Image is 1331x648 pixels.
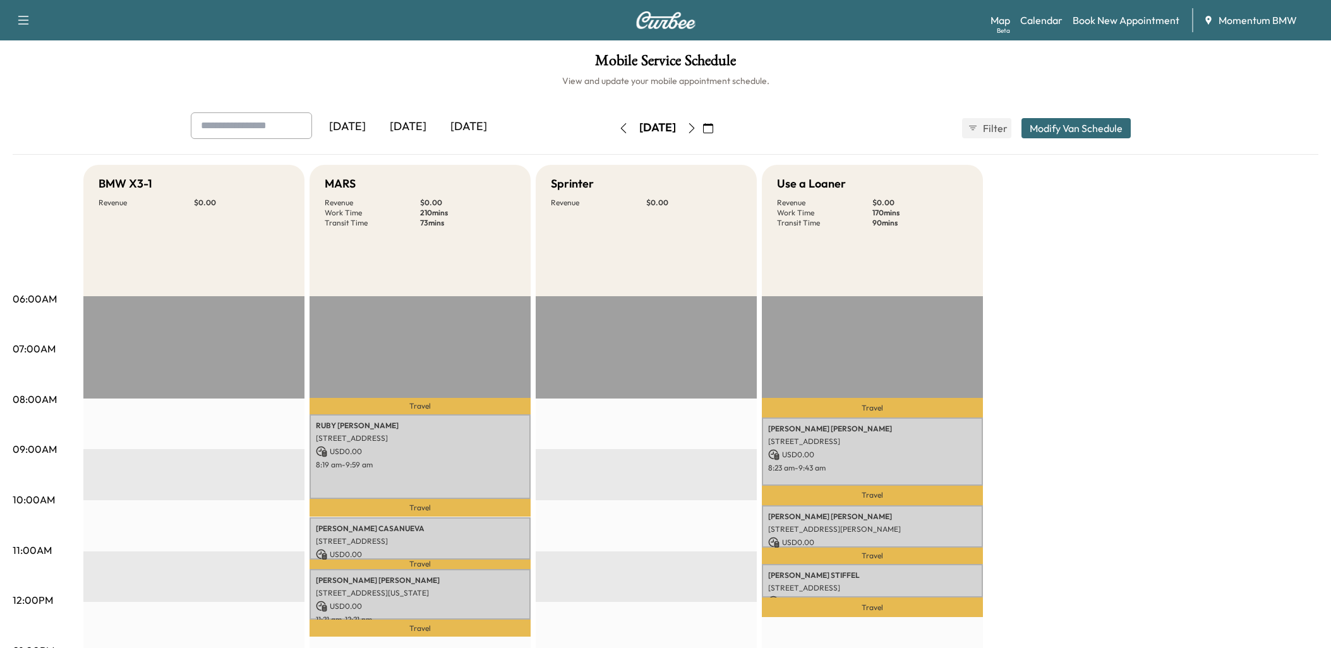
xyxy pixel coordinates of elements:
[768,512,977,522] p: [PERSON_NAME] [PERSON_NAME]
[13,75,1318,87] h6: View and update your mobile appointment schedule.
[768,424,977,434] p: [PERSON_NAME] [PERSON_NAME]
[768,449,977,460] p: USD 0.00
[551,175,594,193] h5: Sprinter
[316,524,524,534] p: [PERSON_NAME] CASANUEVA
[316,615,524,625] p: 11:21 am - 12:21 pm
[872,208,968,218] p: 170 mins
[316,536,524,546] p: [STREET_ADDRESS]
[1073,13,1179,28] a: Book New Appointment
[777,218,872,228] p: Transit Time
[983,121,1006,136] span: Filter
[310,499,531,517] p: Travel
[768,596,977,607] p: USD 0.00
[13,341,56,356] p: 07:00AM
[316,549,524,560] p: USD 0.00
[646,198,742,208] p: $ 0.00
[310,620,531,637] p: Travel
[316,460,524,470] p: 8:19 am - 9:59 am
[768,463,977,473] p: 8:23 am - 9:43 am
[777,208,872,218] p: Work Time
[316,588,524,598] p: [STREET_ADDRESS][US_STATE]
[317,112,378,141] div: [DATE]
[635,11,696,29] img: Curbee Logo
[316,601,524,612] p: USD 0.00
[777,198,872,208] p: Revenue
[762,597,983,617] p: Travel
[420,198,515,208] p: $ 0.00
[13,543,52,558] p: 11:00AM
[13,492,55,507] p: 10:00AM
[13,291,57,306] p: 06:00AM
[872,198,968,208] p: $ 0.00
[99,175,152,193] h5: BMW X3-1
[378,112,438,141] div: [DATE]
[768,524,977,534] p: [STREET_ADDRESS][PERSON_NAME]
[13,392,57,407] p: 08:00AM
[768,583,977,593] p: [STREET_ADDRESS]
[762,486,983,505] p: Travel
[13,441,57,457] p: 09:00AM
[762,548,983,564] p: Travel
[316,575,524,585] p: [PERSON_NAME] [PERSON_NAME]
[316,421,524,431] p: RUBY [PERSON_NAME]
[768,537,977,548] p: USD 0.00
[420,218,515,228] p: 73 mins
[777,175,846,193] h5: Use a Loaner
[768,436,977,447] p: [STREET_ADDRESS]
[194,198,289,208] p: $ 0.00
[420,208,515,218] p: 210 mins
[325,175,356,193] h5: MARS
[316,433,524,443] p: [STREET_ADDRESS]
[551,198,646,208] p: Revenue
[1021,118,1131,138] button: Modify Van Schedule
[1020,13,1063,28] a: Calendar
[325,208,420,218] p: Work Time
[310,398,531,414] p: Travel
[962,118,1011,138] button: Filter
[310,560,531,569] p: Travel
[639,120,676,136] div: [DATE]
[872,218,968,228] p: 90 mins
[316,446,524,457] p: USD 0.00
[438,112,499,141] div: [DATE]
[762,398,983,417] p: Travel
[325,218,420,228] p: Transit Time
[13,592,53,608] p: 12:00PM
[768,570,977,580] p: [PERSON_NAME] STIFFEL
[325,198,420,208] p: Revenue
[997,26,1010,35] div: Beta
[99,198,194,208] p: Revenue
[991,13,1010,28] a: MapBeta
[1219,13,1297,28] span: Momentum BMW
[13,53,1318,75] h1: Mobile Service Schedule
